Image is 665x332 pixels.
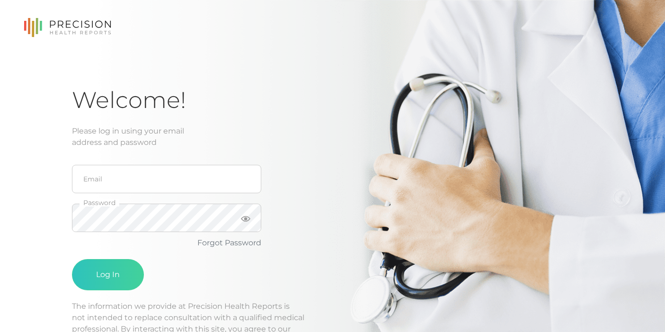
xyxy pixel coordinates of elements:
div: Please log in using your email address and password [72,126,593,148]
a: Forgot Password [197,238,261,247]
h1: Welcome! [72,86,593,114]
button: Log In [72,259,144,290]
input: Email [72,165,261,193]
